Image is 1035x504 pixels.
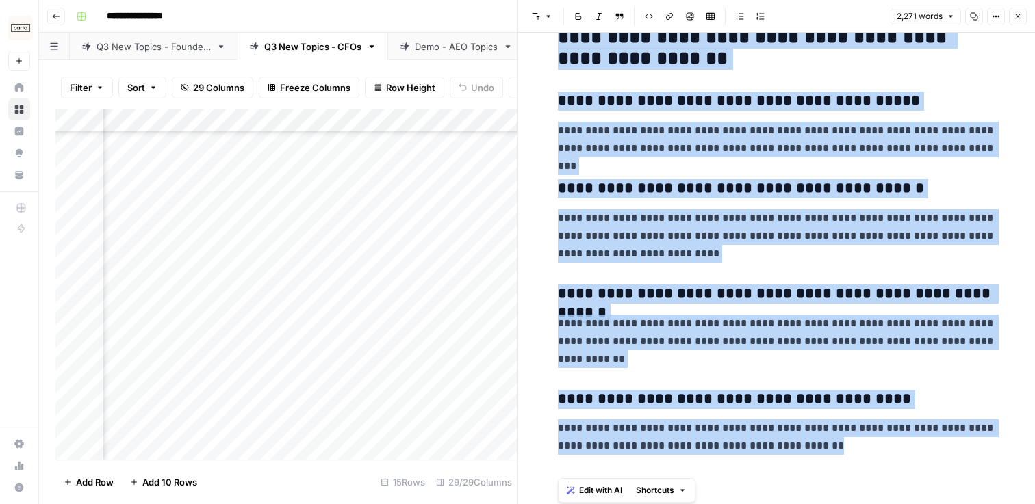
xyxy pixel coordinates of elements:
[8,16,33,40] img: Carta Logo
[61,77,113,98] button: Filter
[365,77,444,98] button: Row Height
[122,471,205,493] button: Add 10 Rows
[8,477,30,499] button: Help + Support
[386,81,435,94] span: Row Height
[891,8,961,25] button: 2,271 words
[636,484,674,496] span: Shortcuts
[55,471,122,493] button: Add Row
[8,120,30,142] a: Insights
[8,77,30,98] a: Home
[70,81,92,94] span: Filter
[142,475,197,489] span: Add 10 Rows
[8,98,30,120] a: Browse
[127,81,145,94] span: Sort
[70,33,238,60] a: Q3 New Topics - Founders
[375,471,431,493] div: 15 Rows
[264,40,361,53] div: Q3 New Topics - CFOs
[471,81,494,94] span: Undo
[450,77,503,98] button: Undo
[118,77,166,98] button: Sort
[579,484,622,496] span: Edit with AI
[8,164,30,186] a: Your Data
[76,475,114,489] span: Add Row
[8,433,30,455] a: Settings
[415,40,498,53] div: Demo - AEO Topics
[280,81,350,94] span: Freeze Columns
[97,40,211,53] div: Q3 New Topics - Founders
[238,33,388,60] a: Q3 New Topics - CFOs
[8,142,30,164] a: Opportunities
[193,81,244,94] span: 29 Columns
[630,481,692,499] button: Shortcuts
[172,77,253,98] button: 29 Columns
[259,77,359,98] button: Freeze Columns
[561,481,628,499] button: Edit with AI
[897,10,943,23] span: 2,271 words
[8,11,30,45] button: Workspace: Carta
[8,455,30,477] a: Usage
[431,471,517,493] div: 29/29 Columns
[388,33,524,60] a: Demo - AEO Topics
